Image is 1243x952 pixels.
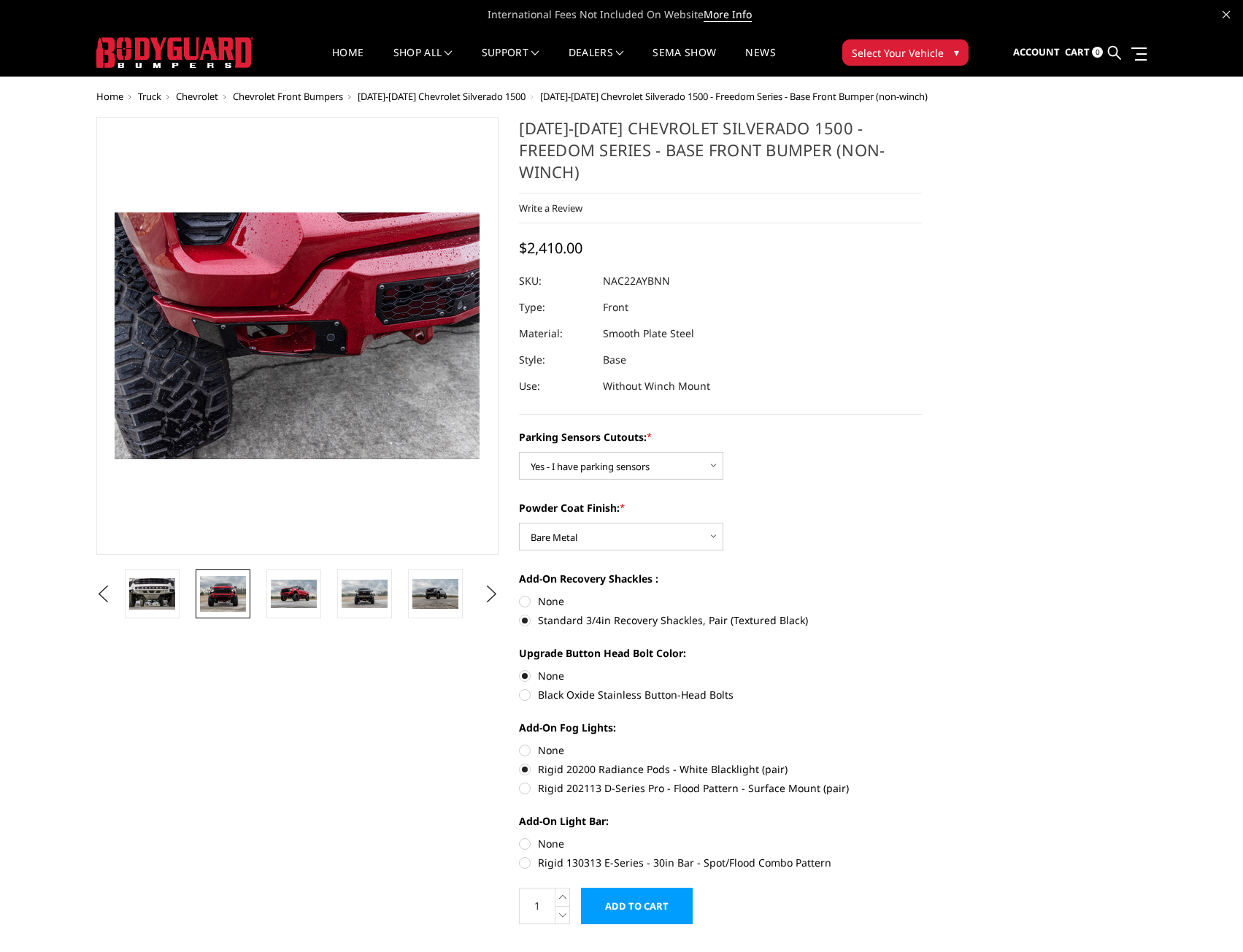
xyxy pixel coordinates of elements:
a: More Info [704,7,752,22]
a: Write a Review [519,201,582,215]
dt: Use: [519,373,592,399]
dt: Style: [519,347,592,373]
a: Chevrolet [176,90,218,103]
span: Select Your Vehicle [852,45,944,61]
a: News [745,47,775,76]
span: 0 [1092,47,1103,58]
dd: Base [603,347,626,373]
label: Add-On Light Bar: [519,813,922,829]
a: Account [1013,33,1060,72]
img: 2022-2025 Chevrolet Silverado 1500 - Freedom Series - Base Front Bumper (non-winch) [342,580,388,607]
a: Cart 0 [1065,33,1103,72]
label: Black Oxide Stainless Button-Head Bolts [519,687,922,702]
a: shop all [393,47,453,76]
span: [DATE]-[DATE] Chevrolet Silverado 1500 - Freedom Series - Base Front Bumper (non-winch) [540,90,928,103]
button: Select Your Vehicle [842,39,969,66]
label: None [519,594,922,609]
button: Next [480,583,502,605]
label: Standard 3/4in Recovery Shackles, Pair (Textured Black) [519,613,922,628]
button: Previous [93,583,115,605]
span: ▾ [954,45,959,60]
a: Chevrolet Front Bumpers [233,90,343,103]
span: Cart [1065,45,1090,58]
label: None [519,836,922,851]
label: Rigid 130313 E-Series - 30in Bar - Spot/Flood Combo Pattern [519,855,922,870]
img: 2022-2025 Chevrolet Silverado 1500 - Freedom Series - Base Front Bumper (non-winch) [129,578,175,609]
label: None [519,668,922,683]
span: $2,410.00 [519,238,582,258]
img: BODYGUARD BUMPERS [96,37,253,68]
input: Add to Cart [581,888,693,924]
label: Upgrade Button Head Bolt Color: [519,645,922,661]
label: Powder Coat Finish: [519,500,922,515]
a: Support [482,47,539,76]
a: SEMA Show [653,47,716,76]
a: 2022-2025 Chevrolet Silverado 1500 - Freedom Series - Base Front Bumper (non-winch) [96,117,499,555]
label: Rigid 202113 D-Series Pro - Flood Pattern - Surface Mount (pair) [519,780,922,796]
dd: Front [603,294,628,320]
dd: NAC22AYBNN [603,268,670,294]
label: Parking Sensors Cutouts: [519,429,922,445]
label: Add-On Fog Lights: [519,720,922,735]
dd: Without Winch Mount [603,373,710,399]
img: 2022-2025 Chevrolet Silverado 1500 - Freedom Series - Base Front Bumper (non-winch) [412,579,458,610]
span: Account [1013,45,1060,58]
label: None [519,742,922,758]
a: Truck [138,90,161,103]
dt: Material: [519,320,592,347]
a: Dealers [569,47,624,76]
a: [DATE]-[DATE] Chevrolet Silverado 1500 [358,90,526,103]
a: Home [96,90,123,103]
a: Home [332,47,363,76]
dt: SKU: [519,268,592,294]
dd: Smooth Plate Steel [603,320,694,347]
img: 2022-2025 Chevrolet Silverado 1500 - Freedom Series - Base Front Bumper (non-winch) [200,576,246,613]
h1: [DATE]-[DATE] Chevrolet Silverado 1500 - Freedom Series - Base Front Bumper (non-winch) [519,117,922,193]
dt: Type: [519,294,592,320]
label: Rigid 20200 Radiance Pods - White Blacklight (pair) [519,761,922,777]
img: 2022-2025 Chevrolet Silverado 1500 - Freedom Series - Base Front Bumper (non-winch) [271,580,317,608]
label: Add-On Recovery Shackles : [519,571,922,586]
